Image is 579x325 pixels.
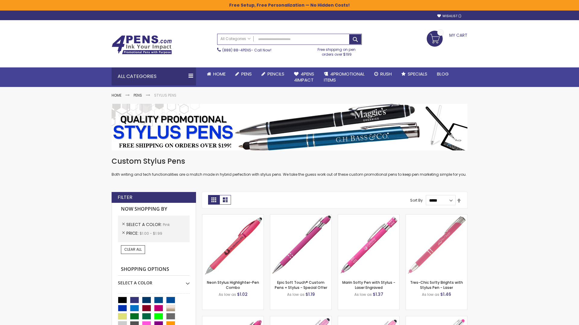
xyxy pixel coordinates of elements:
[202,316,264,321] a: Ellipse Softy Brights with Stylus Pen - Laser-Pink
[406,214,467,219] a: Tres-Chic Softy Brights with Stylus Pen - Laser-Pink
[437,71,449,77] span: Blog
[112,93,122,98] a: Home
[422,292,439,297] span: As low as
[202,214,264,219] a: Neon Stylus Highlighter-Pen Combo-Pink
[154,93,176,98] strong: Stylus Pens
[208,195,220,205] strong: Grid
[312,45,362,57] div: Free shipping on pen orders over $199
[408,71,427,77] span: Specials
[126,230,140,236] span: Price
[202,215,264,276] img: Neon Stylus Highlighter-Pen Combo-Pink
[112,35,172,54] img: 4Pens Custom Pens and Promotional Products
[267,71,284,77] span: Pencils
[121,245,145,254] a: Clear All
[380,71,392,77] span: Rush
[338,215,399,276] img: Marin Softy Pen with Stylus - Laser Engraved-Pink
[354,292,372,297] span: As low as
[126,221,163,227] span: Select A Color
[432,67,454,81] a: Blog
[163,222,170,227] span: Pink
[294,71,314,83] span: 4Pens 4impact
[287,292,305,297] span: As low as
[230,67,257,81] a: Pens
[410,198,423,203] label: Sort By
[118,203,190,215] strong: Now Shopping by
[342,280,395,290] a: Marin Softy Pen with Stylus - Laser Engraved
[219,292,236,297] span: As low as
[275,280,327,290] a: Epic Soft Touch® Custom Pens + Stylus - Special Offer
[305,291,315,297] span: $1.19
[406,215,467,276] img: Tres-Chic Softy Brights with Stylus Pen - Laser-Pink
[217,34,254,44] a: All Categories
[222,48,271,53] span: - Call Now!
[118,194,132,201] strong: Filter
[257,67,289,81] a: Pencils
[237,291,248,297] span: $1.02
[406,316,467,321] a: Tres-Chic Softy with Stylus Top Pen - ColorJet-Pink
[222,48,251,53] a: (888) 88-4PENS
[270,215,331,276] img: 4P-MS8B-Pink
[289,67,319,87] a: 4Pens4impact
[338,214,399,219] a: Marin Softy Pen with Stylus - Laser Engraved-Pink
[140,231,162,236] span: $1.00 - $1.99
[112,104,467,150] img: Stylus Pens
[270,214,331,219] a: 4P-MS8B-Pink
[324,71,365,83] span: 4PROMOTIONAL ITEMS
[270,316,331,321] a: Ellipse Stylus Pen - LaserMax-Pink
[410,280,463,290] a: Tres-Chic Softy Brights with Stylus Pen - Laser
[213,71,226,77] span: Home
[134,93,142,98] a: Pens
[440,291,451,297] span: $1.46
[241,71,252,77] span: Pens
[319,67,369,87] a: 4PROMOTIONALITEMS
[373,291,383,297] span: $1.37
[207,280,259,290] a: Neon Stylus Highlighter-Pen Combo
[397,67,432,81] a: Specials
[118,276,190,286] div: Select A Color
[338,316,399,321] a: Ellipse Stylus Pen - ColorJet-Pink
[118,263,190,276] strong: Shopping Options
[112,67,196,85] div: All Categories
[220,36,251,41] span: All Categories
[112,156,467,166] h1: Custom Stylus Pens
[202,67,230,81] a: Home
[124,247,142,252] span: Clear All
[112,156,467,177] div: Both writing and tech functionalities are a match made in hybrid perfection with stylus pens. We ...
[437,14,461,18] a: Wishlist
[369,67,397,81] a: Rush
